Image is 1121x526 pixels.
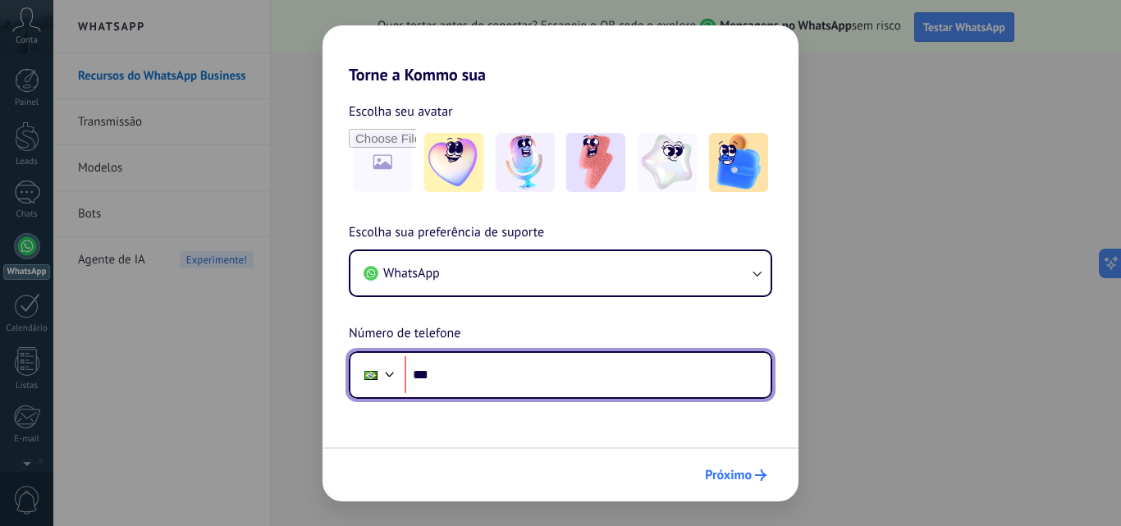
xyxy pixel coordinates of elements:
[638,133,697,192] img: -4.jpeg
[349,222,544,244] span: Escolha sua preferência de suporte
[350,251,771,295] button: WhatsApp
[496,133,555,192] img: -2.jpeg
[355,358,387,392] div: Brazil: + 55
[349,101,453,122] span: Escolha seu avatar
[709,133,768,192] img: -5.jpeg
[323,25,798,85] h2: Torne a Kommo sua
[424,133,483,192] img: -1.jpeg
[349,323,460,345] span: Número de telefone
[698,461,774,489] button: Próximo
[383,265,440,281] span: WhatsApp
[705,469,752,481] span: Próximo
[566,133,625,192] img: -3.jpeg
